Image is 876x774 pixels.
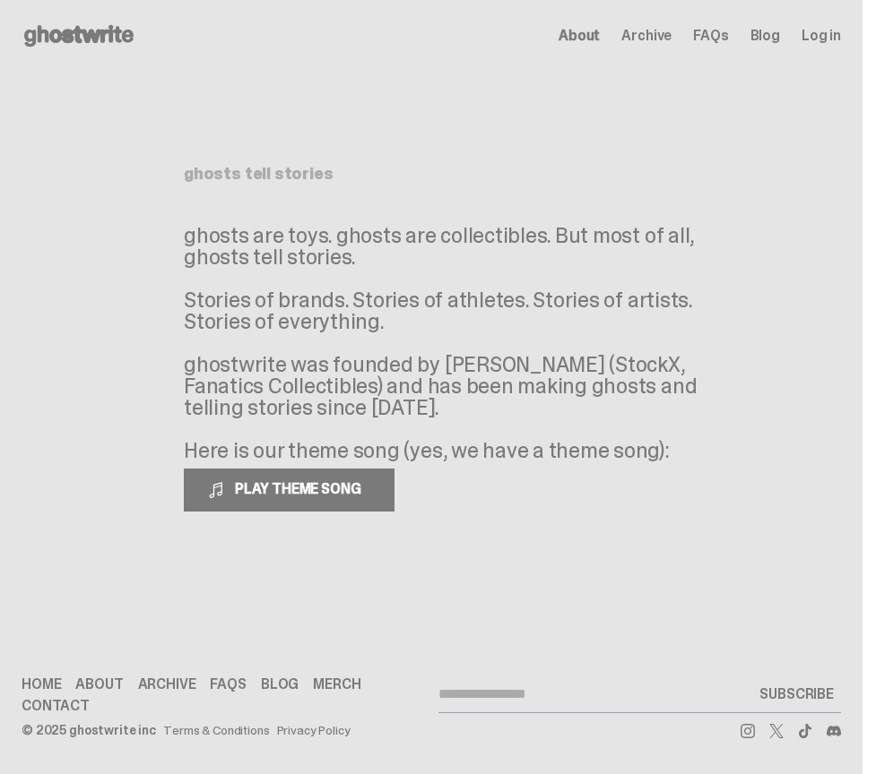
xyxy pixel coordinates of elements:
h1: ghosts tell stories [184,166,679,182]
a: Archive [621,29,672,43]
a: Contact [22,699,90,713]
a: About [75,677,123,692]
a: Terms & Conditions [163,724,269,736]
a: Blog [750,29,780,43]
button: PLAY THEME SONG [184,469,395,512]
a: FAQs [210,677,246,692]
span: PLAY THEME SONG [228,479,372,498]
a: Privacy Policy [277,724,351,736]
a: Archive [138,677,196,692]
a: Merch [313,677,360,692]
a: FAQs [693,29,728,43]
a: Log in [802,29,841,43]
p: ghosts are toys. ghosts are collectibles. But most of all, ghosts tell stories. Stories of brands... [184,225,722,461]
a: Home [22,677,61,692]
a: About [559,29,600,43]
div: © 2025 ghostwrite inc [22,724,156,736]
button: SUBSCRIBE [752,676,841,712]
a: Blog [261,677,299,692]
